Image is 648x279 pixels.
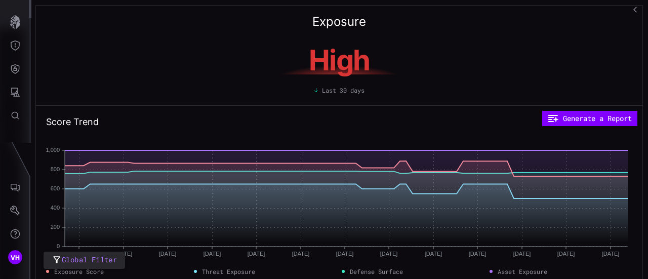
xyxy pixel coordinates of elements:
span: Last 30 days [322,86,364,95]
text: [DATE] [292,251,310,257]
h1: High [244,46,434,74]
text: 800 [51,166,60,172]
h2: Score Trend [46,116,99,128]
text: [DATE] [70,251,88,257]
span: Defense Surface [350,267,403,276]
text: 200 [51,224,60,230]
span: VH [11,252,20,263]
span: Asset Exposure [498,267,547,276]
text: [DATE] [336,251,354,257]
text: 400 [51,205,60,211]
text: [DATE] [159,251,177,257]
text: 1,000 [46,147,60,153]
h2: Exposure [312,16,366,28]
text: [DATE] [469,251,487,257]
button: Global Filter [44,252,125,269]
button: Generate a Report [542,111,637,126]
text: [DATE] [115,251,133,257]
text: [DATE] [248,251,265,257]
text: [DATE] [557,251,575,257]
span: Global Filter [62,254,117,266]
text: [DATE] [425,251,442,257]
text: 600 [51,185,60,191]
span: Exposure Score [54,267,104,276]
text: [DATE] [204,251,221,257]
text: [DATE] [513,251,531,257]
span: Threat Exposure [202,267,255,276]
button: VH [1,246,30,269]
text: [DATE] [602,251,620,257]
text: [DATE] [380,251,398,257]
text: 0 [57,243,60,249]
